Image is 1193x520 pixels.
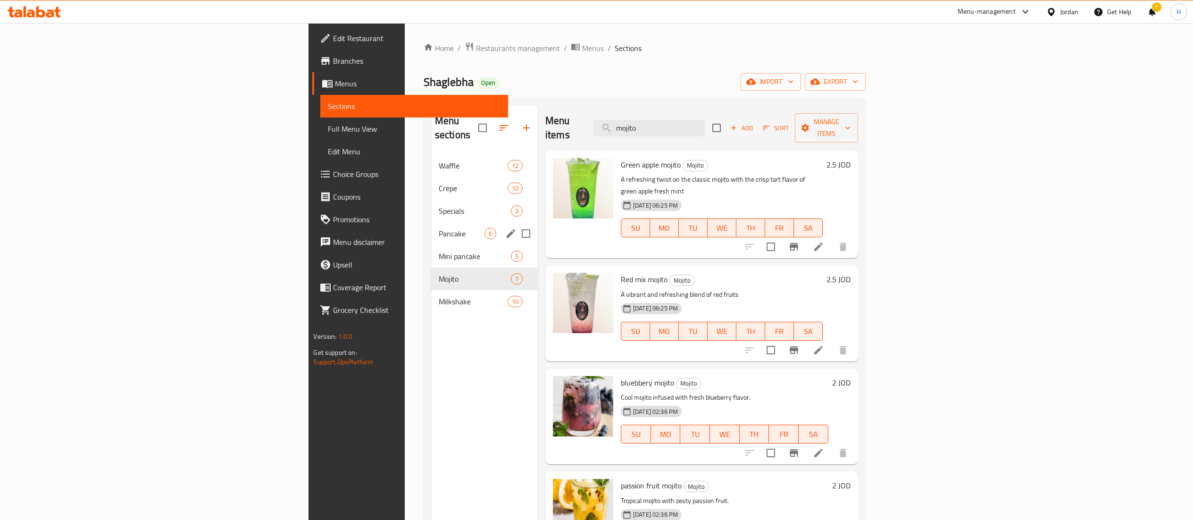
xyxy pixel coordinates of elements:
[708,322,736,341] button: WE
[333,33,500,44] span: Edit Restaurant
[813,447,824,459] a: Edit menu item
[333,191,500,202] span: Coupons
[615,42,642,54] span: Sections
[629,201,682,210] span: [DATE] 06:25 PM
[553,158,613,218] img: Green apple mojito
[832,442,854,464] button: delete
[312,163,508,185] a: Choice Groups
[763,123,789,134] span: Sort
[629,510,682,519] span: [DATE] 02:36 PM
[333,168,500,180] span: Choice Groups
[312,72,508,95] a: Menus
[684,428,706,441] span: TU
[650,322,679,341] button: MO
[708,218,736,237] button: WE
[794,218,823,237] button: SA
[679,322,708,341] button: TU
[769,221,790,235] span: FR
[621,158,681,172] span: Green apple mojito
[431,151,538,317] nav: Menu sections
[608,42,611,54] li: /
[740,221,761,235] span: TH
[625,325,646,338] span: SU
[629,407,682,416] span: [DATE] 02:36 PM
[621,218,650,237] button: SU
[769,425,799,444] button: FR
[683,325,704,338] span: TU
[439,251,511,262] div: Mini pancake
[813,344,824,356] a: Edit menu item
[798,325,819,338] span: SA
[439,205,511,217] span: Specials
[655,428,677,441] span: MO
[508,183,523,194] div: items
[320,117,508,140] a: Full Menu View
[794,322,823,341] button: SA
[799,425,828,444] button: SA
[439,296,508,307] span: Milkshake
[802,116,851,140] span: Manage items
[783,235,805,258] button: Branch-specific-item
[511,275,522,284] span: 7
[476,42,560,54] span: Restaurants management
[726,121,757,135] span: Add item
[545,114,582,142] h2: Menu items
[743,428,766,441] span: TH
[826,273,851,286] h6: 2.5 JOD
[328,101,500,112] span: Sections
[760,121,791,135] button: Sort
[795,113,858,143] button: Manage items
[582,42,604,54] span: Menus
[484,228,496,239] div: items
[431,154,538,177] div: Waffle12
[654,325,675,338] span: MO
[333,214,500,225] span: Promotions
[832,235,854,258] button: delete
[736,322,765,341] button: TH
[625,221,646,235] span: SU
[312,299,508,321] a: Grocery Checklist
[465,42,560,54] a: Restaurants management
[439,183,508,194] span: Crepe
[832,339,854,361] button: delete
[485,229,496,238] span: 6
[670,275,694,286] span: Mojito
[1060,7,1078,17] div: Jordan
[333,55,500,67] span: Branches
[312,231,508,253] a: Menu disclaimer
[312,208,508,231] a: Promotions
[335,78,500,89] span: Menus
[328,123,500,134] span: Full Menu View
[508,161,522,170] span: 12
[333,236,500,248] span: Menu disclaimer
[714,428,736,441] span: WE
[621,478,682,493] span: passion fruit mojito
[629,304,682,313] span: [DATE] 06:25 PM
[621,174,823,197] p: A refreshing twist on the classic mojito with the crisp tart flavor of green apple fresh mint
[333,259,500,270] span: Upsell
[621,425,651,444] button: SU
[683,160,708,171] span: Mojito
[431,177,538,200] div: Crepe10
[312,27,508,50] a: Edit Restaurant
[313,356,373,368] a: Support.OpsPlatform
[802,428,825,441] span: SA
[511,252,522,261] span: 5
[765,218,794,237] button: FR
[338,330,353,343] span: 1.0.0
[313,330,336,343] span: Version:
[511,207,522,216] span: 3
[431,245,538,268] div: Mini pancake5
[650,218,679,237] button: MO
[424,42,866,54] nav: breadcrumb
[679,218,708,237] button: TU
[621,495,828,507] p: Tropical mojito with zesty passion fruit.
[312,253,508,276] a: Upsell
[431,290,538,313] div: Milkshake10
[958,6,1016,17] div: Menu-management
[621,322,650,341] button: SU
[431,200,538,222] div: Specials3
[504,226,518,241] button: edit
